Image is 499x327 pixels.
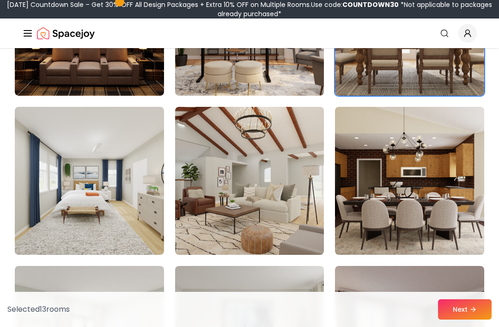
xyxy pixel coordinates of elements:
img: Room room-51 [335,107,484,255]
a: Spacejoy [37,24,95,43]
img: Room room-49 [15,107,164,255]
img: Room room-50 [175,107,324,255]
p: Selected 13 room s [7,304,70,315]
img: Spacejoy Logo [37,24,95,43]
button: Next [438,299,492,320]
nav: Global [22,19,477,48]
